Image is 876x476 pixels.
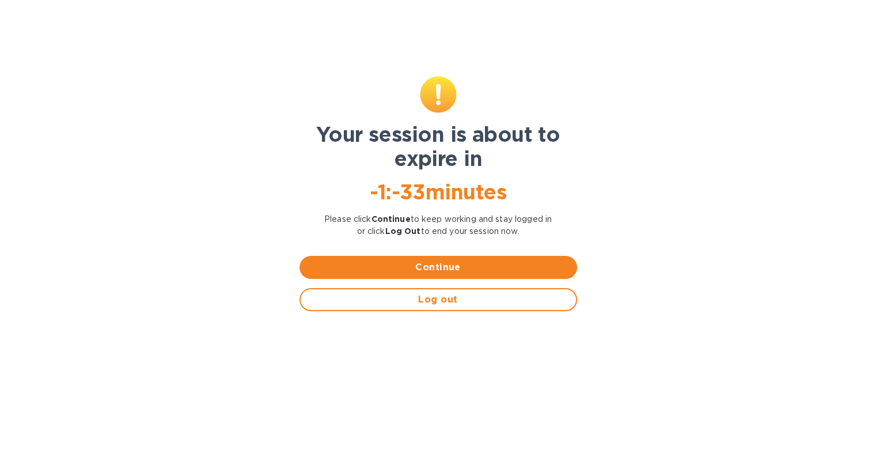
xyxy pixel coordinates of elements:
p: Please click to keep working and stay logged in or click to end your session now. [299,213,577,237]
span: Continue [309,260,568,274]
span: Log out [310,293,567,307]
b: Log Out [385,226,420,236]
b: Continue [371,214,411,224]
h1: Your session is about to expire in [299,122,577,171]
h1: -1 : -33 minutes [299,180,577,204]
button: Continue [299,256,577,279]
button: Log out [299,288,577,311]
